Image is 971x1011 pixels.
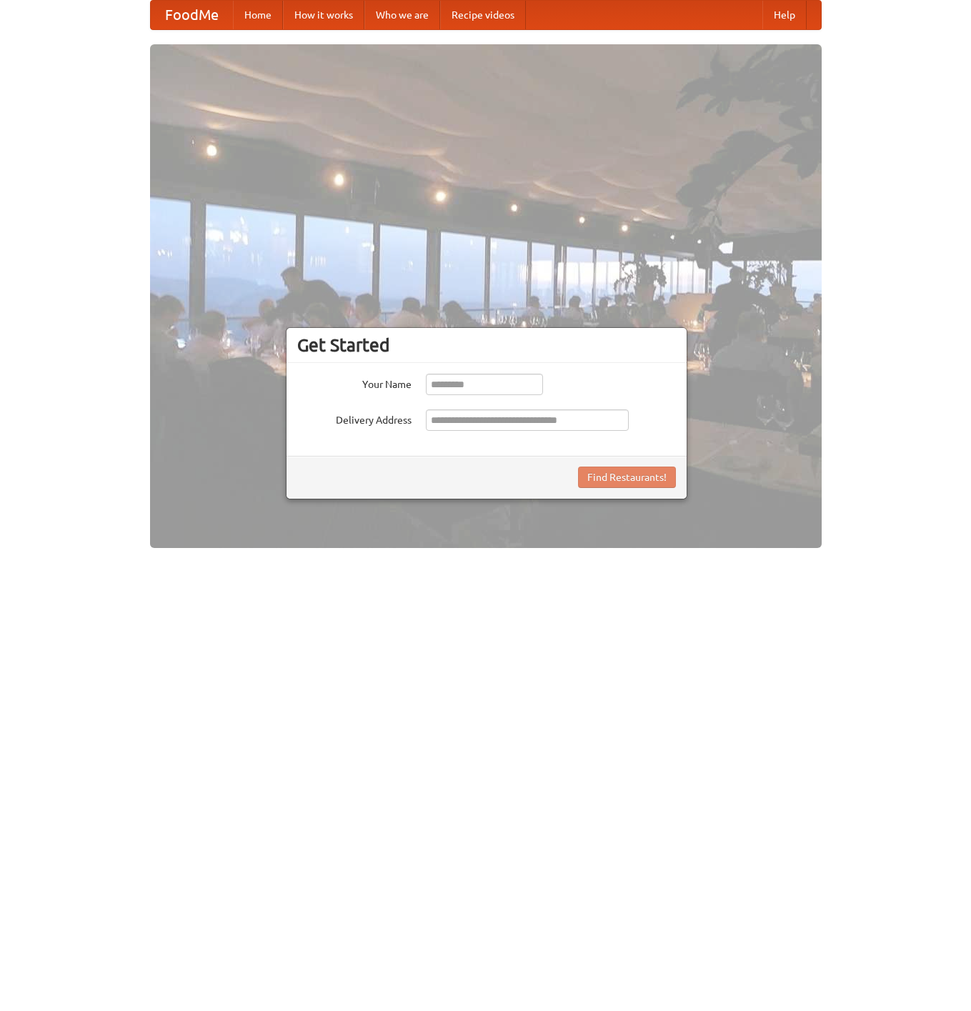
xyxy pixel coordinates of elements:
[762,1,807,29] a: Help
[297,409,412,427] label: Delivery Address
[297,334,676,356] h3: Get Started
[578,467,676,488] button: Find Restaurants!
[151,1,233,29] a: FoodMe
[283,1,364,29] a: How it works
[297,374,412,392] label: Your Name
[233,1,283,29] a: Home
[364,1,440,29] a: Who we are
[440,1,526,29] a: Recipe videos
